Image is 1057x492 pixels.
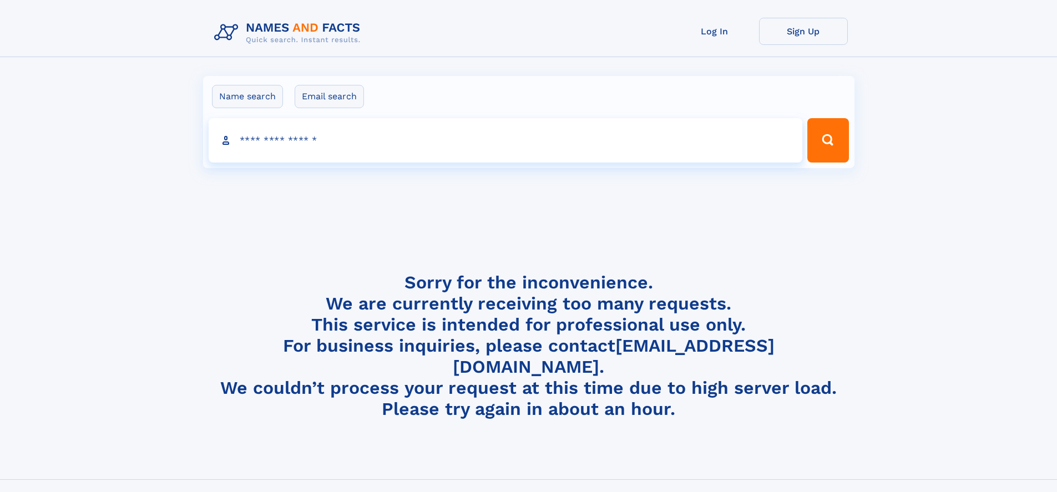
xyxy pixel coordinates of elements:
[295,85,364,108] label: Email search
[210,272,848,420] h4: Sorry for the inconvenience. We are currently receiving too many requests. This service is intend...
[212,85,283,108] label: Name search
[807,118,848,163] button: Search Button
[209,118,803,163] input: search input
[210,18,370,48] img: Logo Names and Facts
[759,18,848,45] a: Sign Up
[670,18,759,45] a: Log In
[453,335,775,377] a: [EMAIL_ADDRESS][DOMAIN_NAME]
